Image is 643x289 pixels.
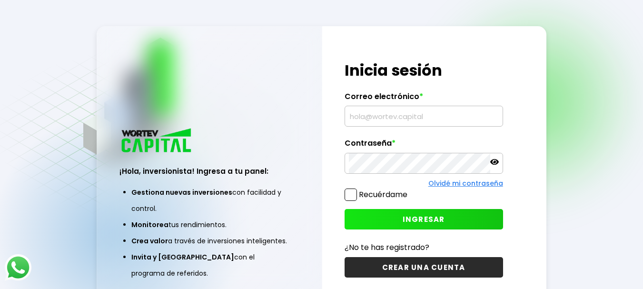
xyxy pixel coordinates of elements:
[131,233,287,249] li: a través de inversiones inteligentes.
[119,127,195,155] img: logo_wortev_capital
[359,189,407,200] label: Recuérdame
[403,214,445,224] span: INGRESAR
[131,217,287,233] li: tus rendimientos.
[131,220,168,229] span: Monitorea
[345,257,503,278] button: CREAR UNA CUENTA
[345,139,503,153] label: Contraseña
[131,249,287,281] li: con el programa de referidos.
[131,252,234,262] span: Invita y [GEOGRAPHIC_DATA]
[349,106,499,126] input: hola@wortev.capital
[119,166,299,177] h3: ¡Hola, inversionista! Ingresa a tu panel:
[428,179,503,188] a: Olvidé mi contraseña
[131,236,168,246] span: Crea valor
[131,184,287,217] li: con facilidad y control.
[5,254,31,281] img: logos_whatsapp-icon.242b2217.svg
[345,241,503,253] p: ¿No te has registrado?
[345,241,503,278] a: ¿No te has registrado?CREAR UNA CUENTA
[345,209,503,229] button: INGRESAR
[345,92,503,106] label: Correo electrónico
[345,59,503,82] h1: Inicia sesión
[131,188,232,197] span: Gestiona nuevas inversiones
